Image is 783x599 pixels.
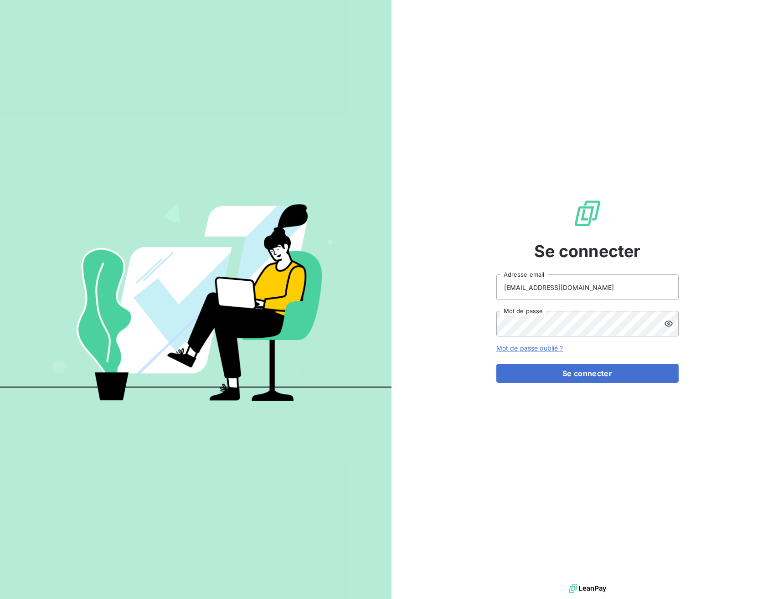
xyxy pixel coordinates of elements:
input: placeholder [496,274,679,300]
a: Mot de passe oublié ? [496,344,563,352]
img: Logo LeanPay [573,199,602,228]
button: Se connecter [496,364,679,383]
img: logo [569,582,606,595]
span: Se connecter [534,239,641,263]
